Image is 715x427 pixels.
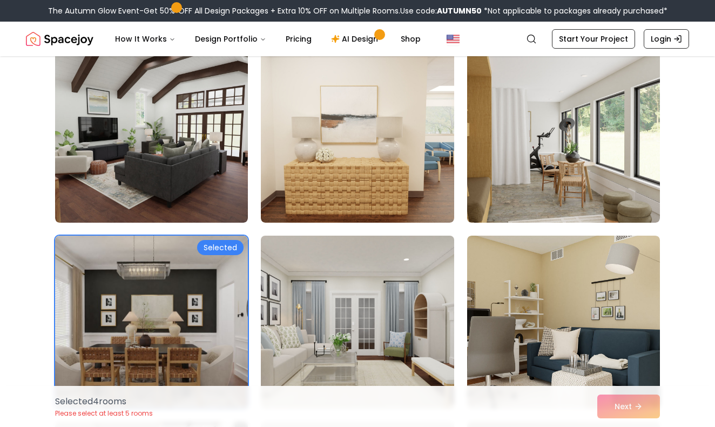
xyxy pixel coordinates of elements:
button: How It Works [106,28,184,50]
p: Please select at least 5 rooms [55,409,153,418]
a: Shop [392,28,429,50]
img: Room room-83 [256,231,458,413]
img: Room room-81 [467,50,660,223]
img: Room room-82 [55,236,248,409]
img: Room room-84 [467,236,660,409]
a: Pricing [277,28,320,50]
a: Spacejoy [26,28,93,50]
b: AUTUMN50 [437,5,482,16]
img: Spacejoy Logo [26,28,93,50]
button: Design Portfolio [186,28,275,50]
img: Room room-80 [261,50,454,223]
img: Room room-79 [55,50,248,223]
span: *Not applicable to packages already purchased* [482,5,667,16]
a: AI Design [322,28,390,50]
nav: Main [106,28,429,50]
div: The Autumn Glow Event-Get 50% OFF All Design Packages + Extra 10% OFF on Multiple Rooms. [48,5,667,16]
p: Selected 4 room s [55,395,153,408]
img: United States [447,32,460,45]
nav: Global [26,22,689,56]
span: Use code: [400,5,482,16]
a: Login [644,29,689,49]
a: Start Your Project [552,29,635,49]
div: Selected [197,240,244,255]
